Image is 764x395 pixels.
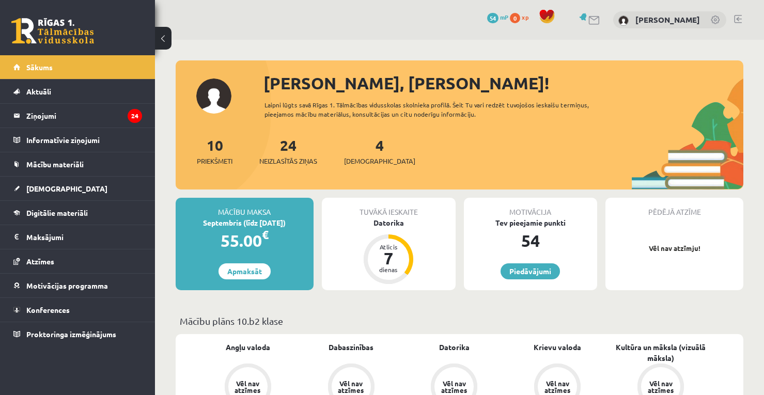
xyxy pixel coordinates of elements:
div: Vēl nav atzīmes [440,380,469,393]
div: Motivācija [464,198,598,217]
div: Vēl nav atzīmes [233,380,262,393]
p: Mācību plāns 10.b2 klase [180,314,739,328]
a: 4[DEMOGRAPHIC_DATA] [344,136,415,166]
img: Andris Plēsums [618,15,629,26]
div: dienas [373,266,404,273]
span: Motivācijas programma [26,281,108,290]
div: Pēdējā atzīme [605,198,743,217]
div: 54 [464,228,598,253]
div: Laipni lūgts savā Rīgas 1. Tālmācības vidusskolas skolnieka profilā. Šeit Tu vari redzēt tuvojošo... [264,100,605,119]
a: Mācību materiāli [13,152,142,176]
a: Sākums [13,55,142,79]
a: Ziņojumi24 [13,104,142,128]
div: Datorika [322,217,456,228]
span: Priekšmeti [197,156,232,166]
a: Motivācijas programma [13,274,142,297]
span: [DEMOGRAPHIC_DATA] [344,156,415,166]
span: Neizlasītās ziņas [259,156,317,166]
a: Kultūra un māksla (vizuālā māksla) [609,342,712,364]
div: Vēl nav atzīmes [646,380,675,393]
p: Vēl nav atzīmju! [611,243,738,254]
div: Vēl nav atzīmes [543,380,572,393]
a: Digitālie materiāli [13,201,142,225]
a: 54 mP [487,13,508,21]
a: Proktoringa izmēģinājums [13,322,142,346]
div: 55.00 [176,228,314,253]
span: mP [500,13,508,21]
a: 0 xp [510,13,534,21]
a: Aktuāli [13,80,142,103]
legend: Maksājumi [26,225,142,249]
div: [PERSON_NAME], [PERSON_NAME]! [263,71,743,96]
span: Digitālie materiāli [26,208,88,217]
span: Atzīmes [26,257,54,266]
div: Mācību maksa [176,198,314,217]
span: 54 [487,13,498,23]
legend: Informatīvie ziņojumi [26,128,142,152]
a: Informatīvie ziņojumi [13,128,142,152]
i: 24 [128,109,142,123]
span: Proktoringa izmēģinājums [26,329,116,339]
span: xp [522,13,528,21]
a: Maksājumi [13,225,142,249]
span: 0 [510,13,520,23]
a: Atzīmes [13,249,142,273]
a: [DEMOGRAPHIC_DATA] [13,177,142,200]
div: Tuvākā ieskaite [322,198,456,217]
a: Apmaksāt [219,263,271,279]
div: Tev pieejamie punkti [464,217,598,228]
a: 10Priekšmeti [197,136,232,166]
span: Konferences [26,305,70,314]
a: Angļu valoda [226,342,270,353]
a: Dabaszinības [329,342,373,353]
span: Sākums [26,62,53,72]
div: 7 [373,250,404,266]
span: € [262,227,269,242]
a: 24Neizlasītās ziņas [259,136,317,166]
span: [DEMOGRAPHIC_DATA] [26,184,107,193]
div: Septembris (līdz [DATE]) [176,217,314,228]
span: Aktuāli [26,87,51,96]
a: Piedāvājumi [501,263,560,279]
a: Datorika [439,342,470,353]
div: Vēl nav atzīmes [337,380,366,393]
legend: Ziņojumi [26,104,142,128]
span: Mācību materiāli [26,160,84,169]
a: Krievu valoda [534,342,581,353]
a: Rīgas 1. Tālmācības vidusskola [11,18,94,44]
a: Konferences [13,298,142,322]
a: [PERSON_NAME] [635,14,700,25]
a: Datorika Atlicis 7 dienas [322,217,456,286]
div: Atlicis [373,244,404,250]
